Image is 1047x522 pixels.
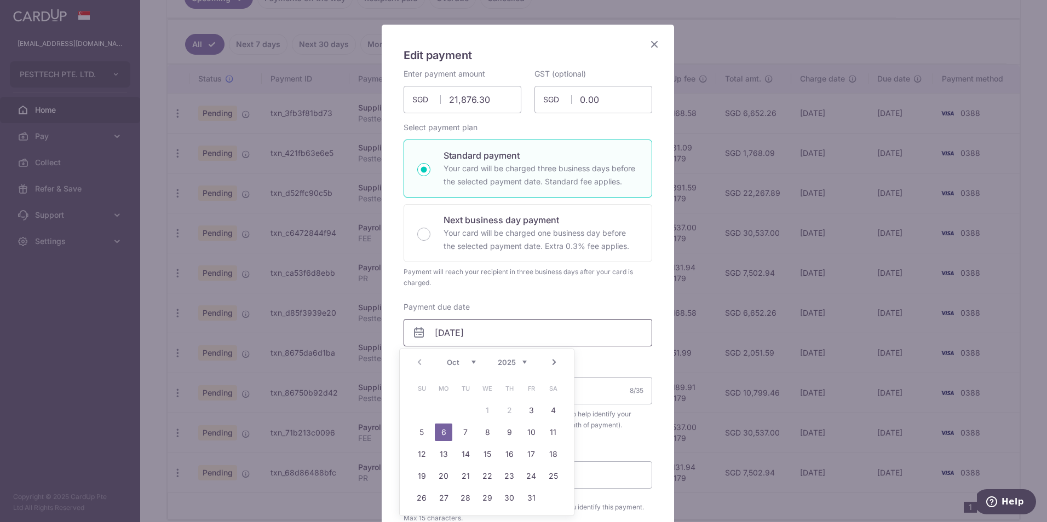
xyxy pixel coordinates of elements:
a: 8 [479,424,496,441]
a: 14 [457,445,474,463]
a: 16 [501,445,518,463]
a: 6 [435,424,452,441]
input: DD / MM / YYYY [404,319,652,346]
a: 11 [544,424,562,441]
span: Monday [435,380,452,397]
p: Your card will be charged one business day before the selected payment date. Extra 0.3% fee applies. [444,227,638,253]
a: 7 [457,424,474,441]
a: 13 [435,445,452,463]
div: Payment will reach your recipient in three business days after your card is charged. [404,266,652,288]
label: Payment due date [404,301,470,312]
p: Next business day payment [444,213,638,227]
a: 10 [522,424,540,441]
span: Tuesday [457,380,474,397]
a: 26 [413,489,430,507]
a: 4 [544,402,562,419]
label: Select payment plan [404,122,478,133]
a: 30 [501,489,518,507]
span: SGD [543,94,572,105]
a: 22 [479,467,496,485]
a: 17 [522,445,540,463]
a: 27 [435,489,452,507]
div: 8/35 [630,385,643,396]
a: 28 [457,489,474,507]
a: 3 [522,402,540,419]
p: Your card will be charged three business days before the selected payment date. Standard fee appl... [444,162,638,188]
a: 18 [544,445,562,463]
label: GST (optional) [534,68,586,79]
a: 21 [457,467,474,485]
a: 20 [435,467,452,485]
a: 24 [522,467,540,485]
a: Next [548,356,561,369]
iframe: Opens a widget where you can find more information [977,489,1036,517]
input: 0.00 [534,86,652,113]
button: Close [648,38,661,51]
a: 23 [501,467,518,485]
a: 12 [413,445,430,463]
span: SGD [412,94,441,105]
span: Friday [522,380,540,397]
a: 25 [544,467,562,485]
a: 15 [479,445,496,463]
span: Wednesday [479,380,496,397]
label: Enter payment amount [404,68,485,79]
h5: Edit payment [404,47,652,64]
span: Thursday [501,380,518,397]
p: Standard payment [444,149,638,162]
a: 31 [522,489,540,507]
input: 0.00 [404,86,521,113]
span: Sunday [413,380,430,397]
a: 29 [479,489,496,507]
span: Saturday [544,380,562,397]
a: 5 [413,424,430,441]
a: 9 [501,424,518,441]
a: 19 [413,467,430,485]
